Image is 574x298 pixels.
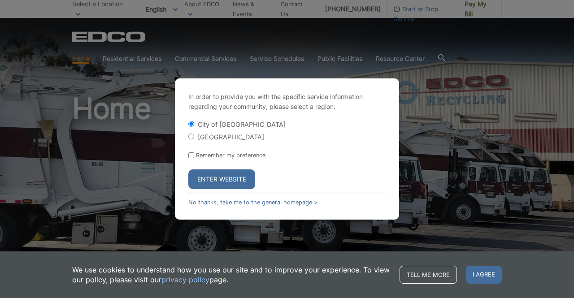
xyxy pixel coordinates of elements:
[188,199,317,206] a: No thanks, take me to the general homepage >
[198,121,286,128] label: City of [GEOGRAPHIC_DATA]
[72,265,391,285] p: We use cookies to understand how you use our site and to improve your experience. To view our pol...
[198,133,264,141] label: [GEOGRAPHIC_DATA]
[188,92,386,112] p: In order to provide you with the specific service information regarding your community, please se...
[196,152,265,159] label: Remember my preference
[466,266,502,284] span: I agree
[188,169,255,189] button: Enter Website
[161,275,209,285] a: privacy policy
[400,266,457,284] a: Tell me more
